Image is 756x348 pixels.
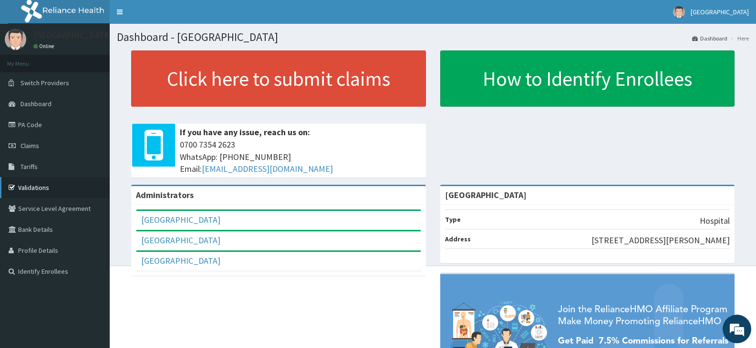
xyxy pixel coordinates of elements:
span: Tariffs [21,162,38,171]
a: How to Identify Enrollees [440,50,735,107]
b: Administrators [136,189,194,200]
p: Hospital [700,215,730,227]
a: [EMAIL_ADDRESS][DOMAIN_NAME] [202,163,333,174]
span: Dashboard [21,99,52,108]
a: [GEOGRAPHIC_DATA] [141,214,220,225]
span: 0700 7354 2623 WhatsApp: [PHONE_NUMBER] Email: [180,139,421,175]
b: Type [445,215,461,224]
strong: [GEOGRAPHIC_DATA] [445,189,527,200]
a: [GEOGRAPHIC_DATA] [141,235,220,246]
a: Click here to submit claims [131,50,426,107]
img: User Image [673,6,685,18]
span: Switch Providers [21,79,69,87]
p: [GEOGRAPHIC_DATA] [33,31,112,40]
a: [GEOGRAPHIC_DATA] [141,255,220,266]
p: [STREET_ADDRESS][PERSON_NAME] [591,234,730,247]
a: Dashboard [692,34,727,42]
b: Address [445,235,471,243]
span: [GEOGRAPHIC_DATA] [691,8,749,16]
a: Online [33,43,56,50]
b: If you have any issue, reach us on: [180,127,310,138]
img: User Image [5,29,26,50]
span: Claims [21,141,39,150]
h1: Dashboard - [GEOGRAPHIC_DATA] [117,31,749,43]
li: Here [728,34,749,42]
